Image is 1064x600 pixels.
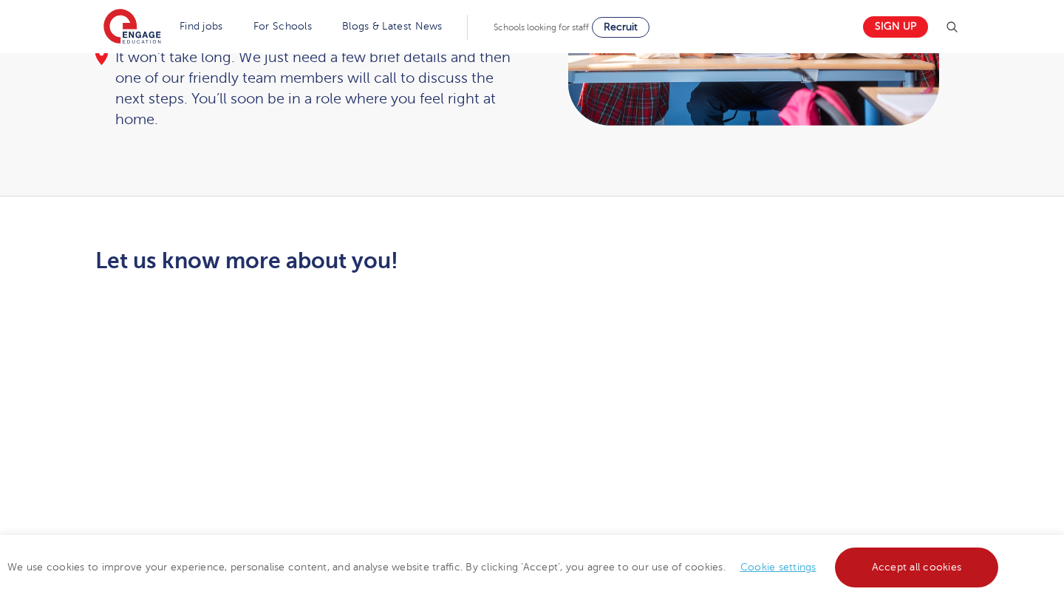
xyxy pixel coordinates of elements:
[103,9,161,46] img: Engage Education
[342,21,443,32] a: Blogs & Latest News
[180,21,223,32] a: Find jobs
[592,17,649,38] a: Recruit
[863,16,928,38] a: Sign up
[7,562,1002,573] span: We use cookies to improve your experience, personalise content, and analyse website traffic. By c...
[740,562,816,573] a: Cookie settings
[835,548,999,587] a: Accept all cookies
[494,22,589,33] span: Schools looking for staff
[95,47,518,130] div: It won’t take long. We just need a few brief details and then one of our friendly team members wi...
[253,21,312,32] a: For Schools
[604,21,638,33] span: Recruit
[95,248,671,273] h2: Let us know more about you!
